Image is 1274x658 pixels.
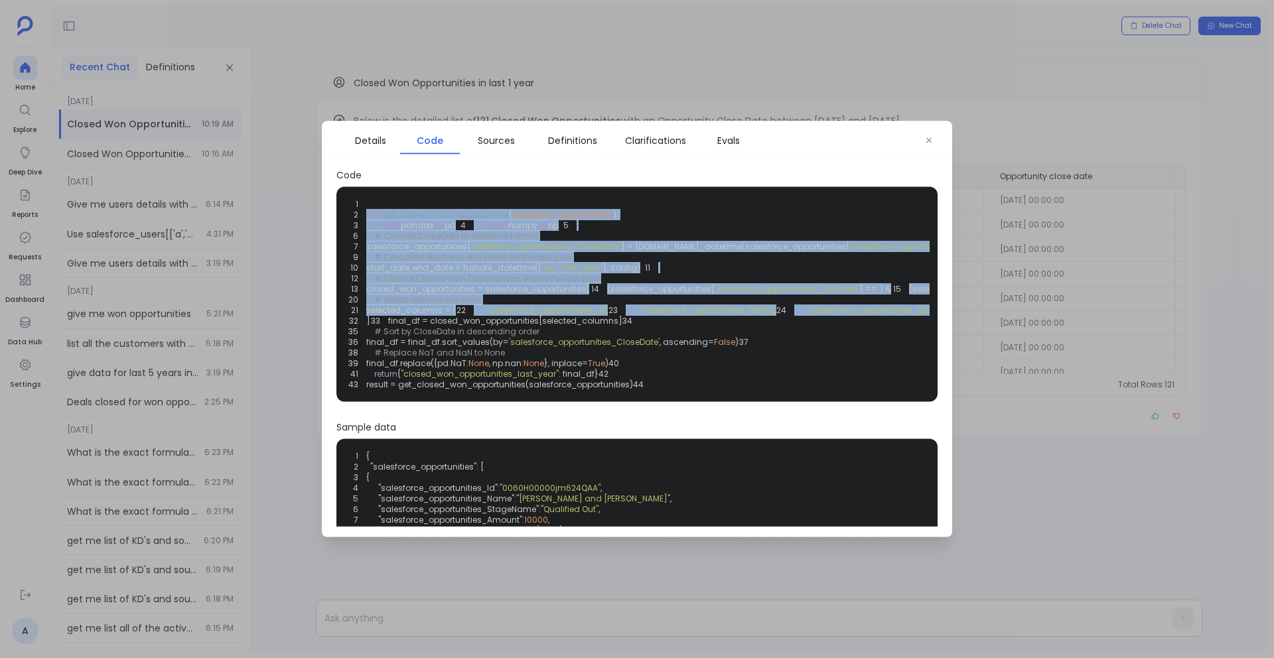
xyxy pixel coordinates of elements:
span: 41 [348,369,366,379]
span: 7 [348,241,366,252]
span: 'salesforce_opportunities_IsClosed' [715,283,859,295]
span: "salesforce_opportunities" [370,462,476,472]
span: "salesforce_opportunities_StageName" [378,504,539,515]
span: 3 [348,220,366,231]
span: (salesforce_opportunities[ [607,283,715,295]
span: 6 [340,504,366,515]
span: "salesforce_opportunities_Id" [378,483,498,493]
span: 4 [456,220,474,231]
span: None [468,358,489,369]
span: "[PERSON_NAME] and [PERSON_NAME]" [516,493,670,504]
span: import [374,220,401,231]
span: : [522,515,524,525]
span: , [775,304,776,316]
span: }, inplace= [544,358,588,369]
span: , [670,493,672,504]
span: True [588,358,605,369]
span: : [ [476,462,484,472]
span: 34 [622,316,640,326]
span: 24 [776,305,794,316]
span: Clarifications [625,133,686,148]
span: 'salesforce_opportunities_StageName' [810,304,968,316]
span: 22 [456,305,474,316]
span: 'salesforce_opportunities_CloseDate' [470,241,621,252]
span: : final_df} [559,368,599,379]
span: 2 [348,210,366,220]
span: Code [417,133,443,148]
span: : [498,483,500,493]
span: "salesforce_opportunities_CloseDate" [378,525,531,536]
span: 10000 [524,515,548,525]
span: , [601,483,602,493]
span: "eq" [541,262,557,273]
span: 'salesforce_opportunities_CloseDate' [849,241,1000,252]
span: 8 [340,525,366,536]
span: # Sort by CloseDate in descending order [374,326,539,337]
span: ] = [DOMAIN_NAME]_datetime(salesforce_opportunities[ [621,241,849,252]
span: 39 [348,358,366,369]
span: , [599,504,600,515]
span: "closed_won_opportunities_last_year" [401,368,559,379]
span: (salesforce_opportunities[ [909,283,1017,295]
span: "last_year" [559,262,603,273]
span: # Calculate start and end dates for the last year [374,251,572,263]
span: Evals [717,133,740,148]
span: 13 [348,284,366,295]
span: # Select relevant columns [374,294,481,305]
span: 37 [739,337,756,348]
span: None [524,358,544,369]
span: "salesforce_opportunities_Amount" [378,515,522,525]
span: ) [605,358,608,369]
span: Details [355,133,386,148]
span: final_df = final_df.sort_values(by= [366,336,509,348]
span: Sources [478,133,515,148]
span: ) [735,336,739,348]
span: get_closed_won_opportunities [382,209,509,220]
span: Code [336,168,938,182]
span: 6 [348,231,366,241]
span: 2 [340,462,366,472]
span: , np.nan: [489,358,524,369]
span: : [557,262,559,273]
span: { [366,451,370,462]
span: 40 [608,358,627,369]
span: "[DATE]T18:30:00.000Z" [533,525,625,536]
span: 33 [370,316,388,326]
span: np [548,220,559,231]
span: : [514,493,516,504]
span: 12 [348,273,366,284]
span: 9 [348,252,366,263]
span: 1 [877,283,880,295]
span: import [482,220,508,231]
span: 14 [589,284,607,295]
span: as [537,220,548,231]
span: salesforce_opportunities[ [366,241,470,252]
span: 43 [348,379,366,390]
span: 21 [348,305,366,316]
span: 1 [340,451,366,462]
span: { [397,368,401,379]
span: , ascending= [660,336,714,348]
span: Definitions [548,133,597,148]
span: 15 [891,284,909,295]
span: 42 [599,369,616,379]
span: # Replace NaT and NaN to None [374,347,505,358]
span: 20 [348,295,366,305]
span: 4 [340,483,366,493]
span: 38 [348,348,366,358]
span: ] == [859,283,877,295]
span: "Qualified Out" [541,504,599,515]
span: return [374,368,397,379]
span: 'salesforce_opportunities_CloseDate' [509,336,660,348]
span: , [548,515,549,525]
span: 5 [559,220,577,231]
span: numpy [508,220,537,231]
span: { [340,472,934,483]
span: ( [509,209,512,220]
span: Sample data [336,421,938,434]
span: : [539,504,541,515]
span: pandas [401,220,434,231]
span: 44 [633,379,652,390]
span: "0060H00000jm624QAA" [500,483,601,493]
span: "salesforce_opportunities_Name" [378,493,514,504]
